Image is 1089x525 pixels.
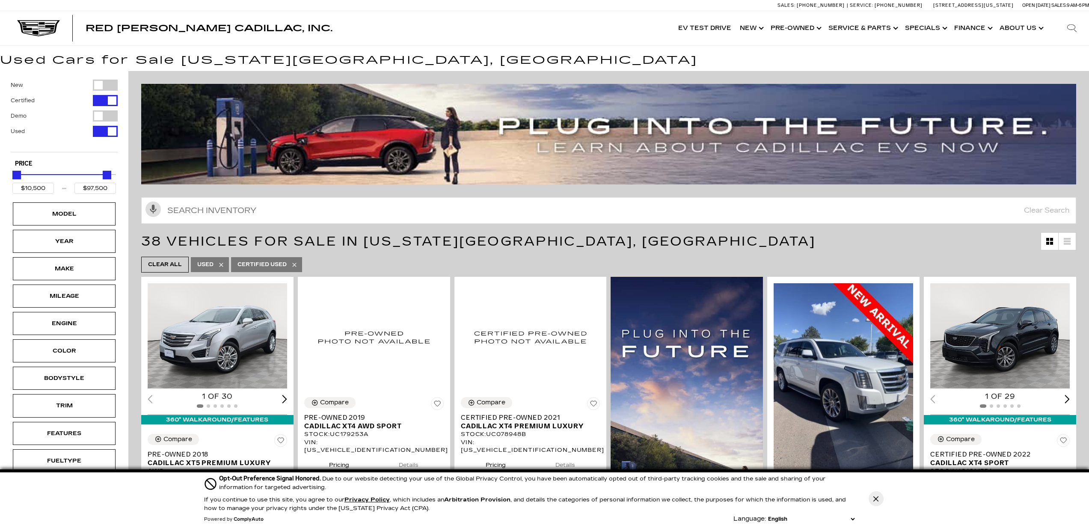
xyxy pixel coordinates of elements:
[17,20,60,36] img: Cadillac Dark Logo with Cadillac White Text
[148,459,281,476] span: Cadillac XT5 Premium Luxury AWD
[540,454,590,473] button: details tab
[946,436,975,443] div: Compare
[777,3,847,8] a: Sales: [PHONE_NUMBER]
[995,11,1046,45] a: About Us
[274,434,287,450] button: Save Vehicle
[197,259,214,270] span: Used
[461,439,600,454] div: VIN: [US_VEHICLE_IDENTIFICATION_NUMBER]
[824,11,901,45] a: Service & Parts
[850,3,873,8] span: Service:
[13,202,116,225] div: ModelModel
[282,395,287,403] div: Next slide
[461,413,594,422] span: Certified Pre-Owned 2021
[15,160,113,168] h5: Price
[13,367,116,390] div: BodystyleBodystyle
[1067,3,1089,8] span: 9 AM-6 PM
[148,450,281,459] span: Pre-Owned 2018
[774,283,914,470] div: 1 / 2
[924,415,1076,424] div: 360° WalkAround/Features
[320,399,349,406] div: Compare
[13,257,116,280] div: MakeMake
[1065,395,1070,403] div: Next slide
[43,237,86,246] div: Year
[13,449,116,472] div: FueltypeFueltype
[901,11,950,45] a: Specials
[304,283,444,391] img: 2019 Cadillac XT4 AWD Sport
[148,283,288,389] div: 1 / 2
[43,291,86,301] div: Mileage
[733,516,766,522] div: Language:
[461,422,594,430] span: Cadillac XT4 Premium Luxury
[930,283,1071,389] div: 1 / 2
[234,517,264,522] a: ComplyAuto
[43,456,86,466] div: Fueltype
[11,112,27,120] label: Demo
[477,399,505,406] div: Compare
[219,474,857,492] div: Due to our website detecting your use of the Global Privacy Control, you have been automatically ...
[43,264,86,273] div: Make
[148,392,287,401] div: 1 of 30
[847,3,925,8] a: Service: [PHONE_NUMBER]
[103,171,111,179] div: Maximum Price
[148,434,199,445] button: Compare Vehicle
[13,339,116,362] div: ColorColor
[933,3,1014,8] a: [STREET_ADDRESS][US_STATE]
[43,401,86,410] div: Trim
[141,84,1083,185] img: ev-blog-post-banners4
[1057,434,1070,450] button: Save Vehicle
[797,3,845,8] span: [PHONE_NUMBER]
[13,230,116,253] div: YearYear
[461,397,512,408] button: Compare Vehicle
[774,283,914,470] img: 2018 Cadillac Escalade Luxury 1
[74,183,116,194] input: Maximum
[163,436,192,443] div: Compare
[344,496,390,503] a: Privacy Policy
[930,467,1070,475] div: Stock : UC161473A
[304,397,356,408] button: Compare Vehicle
[12,168,116,194] div: Price
[12,171,21,179] div: Minimum Price
[13,422,116,445] div: FeaturesFeatures
[875,3,923,8] span: [PHONE_NUMBER]
[141,197,1076,224] input: Search Inventory
[766,11,824,45] a: Pre-Owned
[43,374,86,383] div: Bodystyle
[11,80,118,152] div: Filter by Vehicle Type
[43,209,86,219] div: Model
[11,127,25,136] label: Used
[777,3,795,8] span: Sales:
[43,346,86,356] div: Color
[13,394,116,417] div: TrimTrim
[461,413,600,430] a: Certified Pre-Owned 2021Cadillac XT4 Premium Luxury
[13,312,116,335] div: EngineEngine
[304,422,437,430] span: Cadillac XT4 AWD Sport
[930,450,1063,459] span: Certified Pre-Owned 2022
[930,392,1070,401] div: 1 of 29
[219,475,322,482] span: Opt-Out Preference Signal Honored .
[43,319,86,328] div: Engine
[736,11,766,45] a: New
[204,517,264,522] div: Powered by
[11,96,35,105] label: Certified
[148,283,288,389] img: 2018 Cadillac XT5 Premium Luxury AWD 1
[148,450,287,476] a: Pre-Owned 2018Cadillac XT5 Premium Luxury AWD
[148,259,182,270] span: Clear All
[11,81,23,89] label: New
[869,491,884,506] button: Close Button
[431,397,444,413] button: Save Vehicle
[145,202,161,217] svg: Click to toggle on voice search
[86,24,332,33] a: Red [PERSON_NAME] Cadillac, Inc.
[237,259,287,270] span: Certified Used
[950,11,995,45] a: Finance
[444,496,510,503] strong: Arbitration Provision
[86,23,332,33] span: Red [PERSON_NAME] Cadillac, Inc.
[141,415,294,424] div: 360° WalkAround/Features
[930,450,1070,467] a: Certified Pre-Owned 2022Cadillac XT4 Sport
[930,283,1071,389] img: 2022 Cadillac XT4 Sport 1
[461,283,600,391] img: 2021 Cadillac XT4 Premium Luxury
[674,11,736,45] a: EV Test Drive
[304,430,444,438] div: Stock : UC179253A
